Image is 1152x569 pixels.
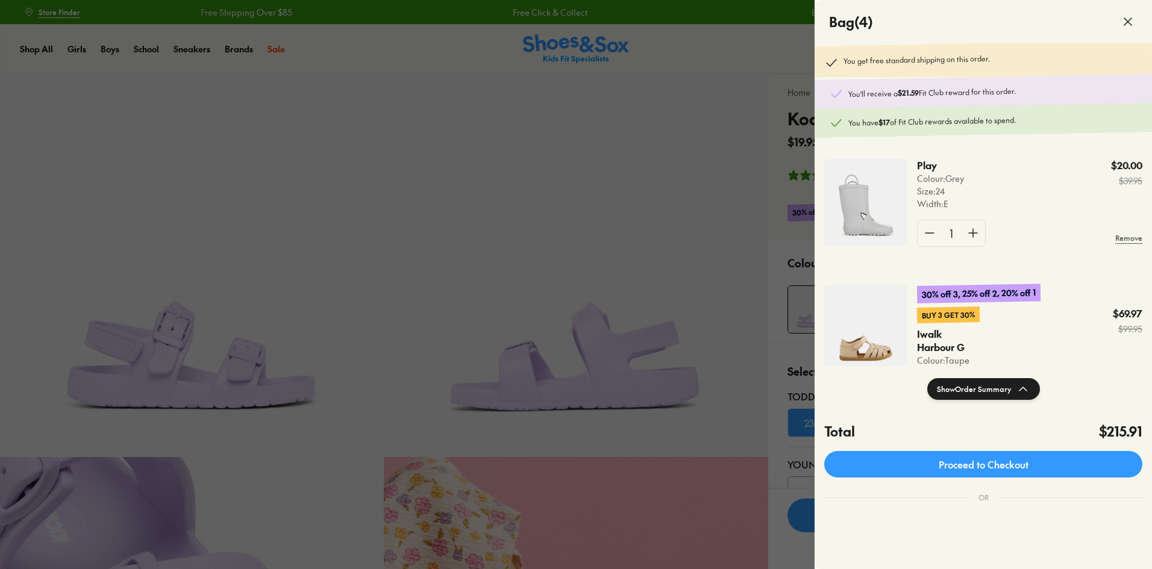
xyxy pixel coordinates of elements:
[824,421,855,441] h4: Total
[917,306,980,323] p: Buy 3 Get 30%
[1111,175,1142,187] s: $39.95
[824,527,1142,559] iframe: PayPal-paypal
[917,197,964,210] p: Width : E
[917,354,992,367] p: Colour: Taupe
[824,285,907,372] img: 4-551600.jpg
[824,159,907,246] img: 4-481772.jpg
[848,84,1138,99] p: You'll receive a Fit Club reward for this order.
[969,482,998,512] div: OR
[1111,159,1142,172] p: $20.00
[898,88,919,98] b: $21.59
[829,12,873,32] h4: Bag ( 4 )
[917,328,977,354] p: Iwalk Harbour G
[917,284,1041,303] p: 30% off 3, 25% off 2, 20% off 1
[917,159,954,172] p: Play
[844,53,990,70] p: You get free standard shipping on this order.
[1113,307,1142,320] p: $69.97
[848,113,1138,128] p: You have of Fit Club rewards available to spend.
[917,185,964,197] p: Size : 24
[1099,421,1142,441] h4: $215.91
[927,378,1040,400] button: ShowOrder Summary
[878,117,890,127] b: $17
[1113,323,1142,335] s: $99.95
[942,220,961,246] div: 1
[917,172,964,185] p: Colour: Grey
[824,451,1142,477] a: Proceed to Checkout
